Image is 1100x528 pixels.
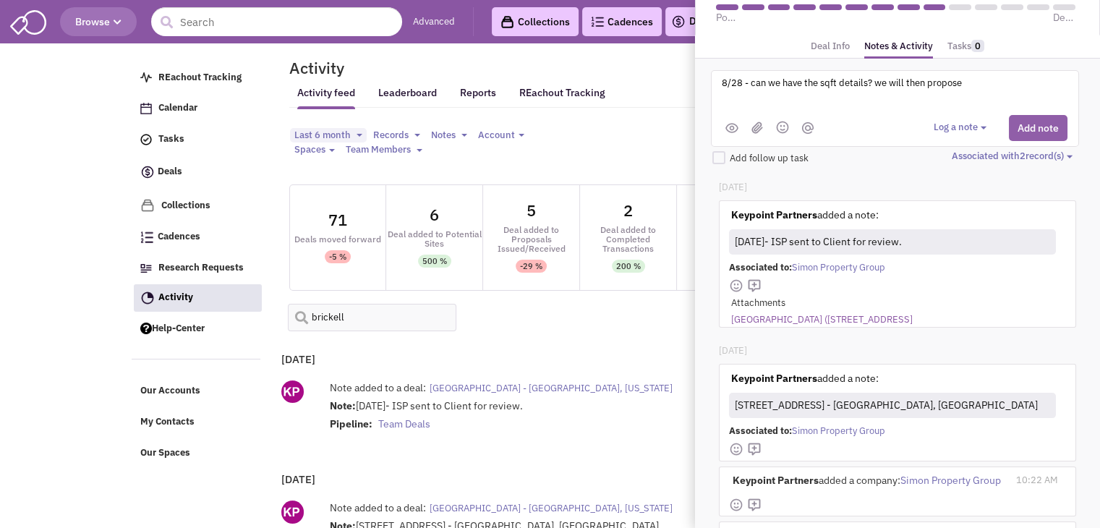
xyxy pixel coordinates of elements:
[290,128,367,143] button: Last 6 month
[134,284,262,312] a: Activity
[290,142,339,158] button: Spaces
[729,467,1010,494] div: added a company:
[140,103,152,114] img: Calendar.png
[60,7,137,36] button: Browse
[133,440,261,467] a: Our Spaces
[140,385,200,397] span: Our Accounts
[330,380,426,395] label: Note added to a deal:
[719,344,747,358] p: [DATE]
[952,150,1077,163] button: Associated with2record(s)
[751,122,763,134] img: (jpg,png,gif,doc,docx,xls,xlsx,pdf,txt)
[281,380,304,403] img: ny_GipEnDU-kinWYCc5EwQ.png
[386,229,482,248] div: Deal added to Potential Sites
[971,40,984,52] span: 0
[731,372,817,385] strong: Keypoint Partners
[747,278,762,293] img: mdi_comment-add-outline.png
[140,231,153,243] img: Cadences_logo.png
[500,15,514,29] img: icon-collection-lavender-black.svg
[346,143,411,156] span: Team Members
[133,378,261,405] a: Our Accounts
[133,64,261,92] a: REachout Tracking
[133,409,261,436] a: My Contacts
[947,36,984,57] a: Tasks
[431,129,456,141] span: Notes
[731,297,785,310] label: Attachments
[1053,10,1075,25] span: Deal Won
[1016,474,1058,486] span: 10:22 AM
[133,315,261,343] a: Help-Center
[140,323,152,334] img: help.png
[671,13,686,30] img: icon-deals.svg
[140,446,190,459] span: Our Spaces
[430,207,439,223] div: 6
[747,442,762,456] img: mdi_comment-add-outline.png
[140,134,152,145] img: icon-tasks.png
[140,163,155,181] img: icon-deals.svg
[792,261,885,273] span: Simon Property Group
[133,192,261,220] a: Collections
[158,231,200,243] span: Cadences
[378,86,437,109] a: Leaderboard
[158,133,184,145] span: Tasks
[729,278,743,293] img: face-smile.png
[75,15,121,28] span: Browse
[492,7,579,36] a: Collections
[294,129,351,141] span: Last 6 month
[140,264,152,273] img: Research.png
[133,223,261,251] a: Cadences
[422,255,447,268] div: 500 %
[427,128,472,143] button: Notes
[729,498,743,512] img: face-smile.png
[934,121,991,135] button: Log a note
[864,36,933,59] a: Notes & Activity
[281,472,315,486] b: [DATE]
[1009,115,1067,141] button: Add note
[158,102,197,114] span: Calendar
[288,304,457,331] input: Search Activity
[141,291,154,305] img: Activity.png
[460,86,496,108] a: Reports
[133,255,261,282] a: Research Requests
[591,17,604,27] img: Cadences_logo.png
[330,501,426,515] label: Note added to a deal:
[719,181,747,195] p: [DATE]
[373,129,409,141] span: Records
[731,313,913,327] a: [GEOGRAPHIC_DATA] ([STREET_ADDRESS]
[297,86,355,109] a: Activity feed
[671,13,716,30] a: Deals
[161,199,210,211] span: Collections
[330,417,372,430] strong: Pipeline:
[140,416,195,428] span: My Contacts
[776,121,789,134] img: emoji.png
[731,208,879,222] label: added a note:
[747,498,762,512] img: mdi_comment-add-outline.png
[730,152,809,164] span: Add follow up task
[580,225,676,253] div: Deal added to Completed Transactions
[616,260,641,273] div: 200 %
[341,142,427,158] button: Team Members
[140,198,155,213] img: icon-collection-lavender.png
[677,234,773,244] div: Emails Sent
[732,231,1050,252] div: [DATE]- ISP sent to Client for review.
[729,442,743,456] img: face-smile.png
[731,371,879,386] label: added a note:
[430,382,673,394] span: [GEOGRAPHIC_DATA] - [GEOGRAPHIC_DATA], [US_STATE]
[582,7,662,36] a: Cadences
[328,212,347,228] div: 71
[1020,150,1026,162] span: 2
[474,128,529,143] button: Account
[10,7,46,35] img: SmartAdmin
[271,61,344,74] h2: Activity
[133,95,261,122] a: Calendar
[330,399,356,412] strong: Note:
[732,395,1050,416] div: [STREET_ADDRESS] - [GEOGRAPHIC_DATA], [GEOGRAPHIC_DATA]
[133,126,261,153] a: Tasks
[526,203,536,218] div: 5
[158,71,242,83] span: REachout Tracking
[378,417,430,430] span: Team Deals
[281,501,304,523] img: ny_GipEnDU-kinWYCc5EwQ.png
[281,352,315,366] b: [DATE]
[900,474,1001,487] span: Simon Property Group
[151,7,402,36] input: Search
[329,250,346,263] div: -5 %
